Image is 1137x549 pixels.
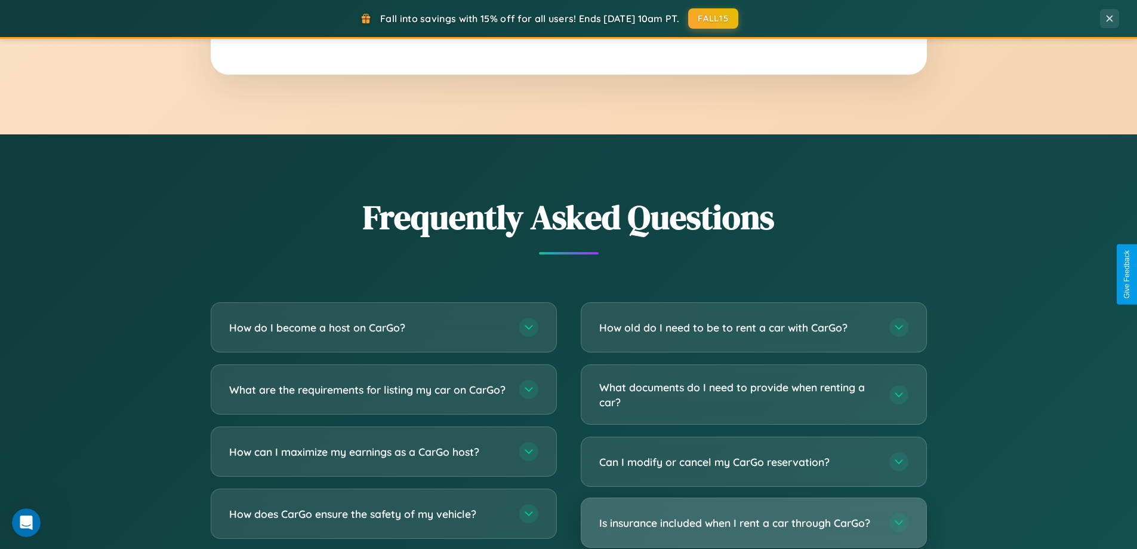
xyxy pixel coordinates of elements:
h3: What are the requirements for listing my car on CarGo? [229,382,507,397]
h2: Frequently Asked Questions [211,194,927,240]
iframe: Intercom live chat [12,508,41,537]
div: Give Feedback [1123,250,1131,299]
button: FALL15 [688,8,738,29]
h3: What documents do I need to provide when renting a car? [599,380,877,409]
h3: Is insurance included when I rent a car through CarGo? [599,516,877,530]
h3: How do I become a host on CarGo? [229,320,507,335]
h3: How can I maximize my earnings as a CarGo host? [229,444,507,459]
span: Fall into savings with 15% off for all users! Ends [DATE] 10am PT. [380,13,679,24]
h3: How does CarGo ensure the safety of my vehicle? [229,507,507,522]
h3: Can I modify or cancel my CarGo reservation? [599,455,877,470]
h3: How old do I need to be to rent a car with CarGo? [599,320,877,335]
